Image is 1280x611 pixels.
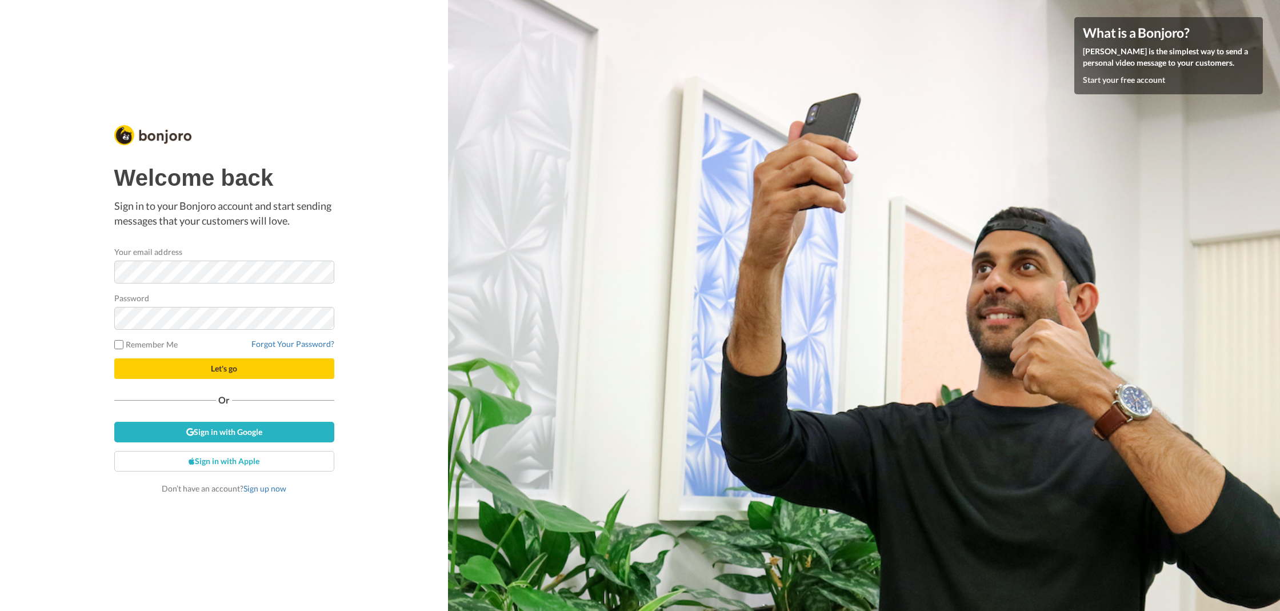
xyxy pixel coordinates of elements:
[114,338,178,350] label: Remember Me
[251,339,334,349] a: Forgot Your Password?
[114,199,334,228] p: Sign in to your Bonjoro account and start sending messages that your customers will love.
[114,358,334,379] button: Let's go
[114,165,334,190] h1: Welcome back
[1083,75,1165,85] a: Start your free account
[114,340,123,349] input: Remember Me
[114,422,334,442] a: Sign in with Google
[216,396,232,404] span: Or
[114,246,182,258] label: Your email address
[243,484,286,493] a: Sign up now
[1083,46,1254,69] p: [PERSON_NAME] is the simplest way to send a personal video message to your customers.
[211,364,237,373] span: Let's go
[162,484,286,493] span: Don’t have an account?
[114,292,150,304] label: Password
[1083,26,1254,40] h4: What is a Bonjoro?
[114,451,334,472] a: Sign in with Apple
